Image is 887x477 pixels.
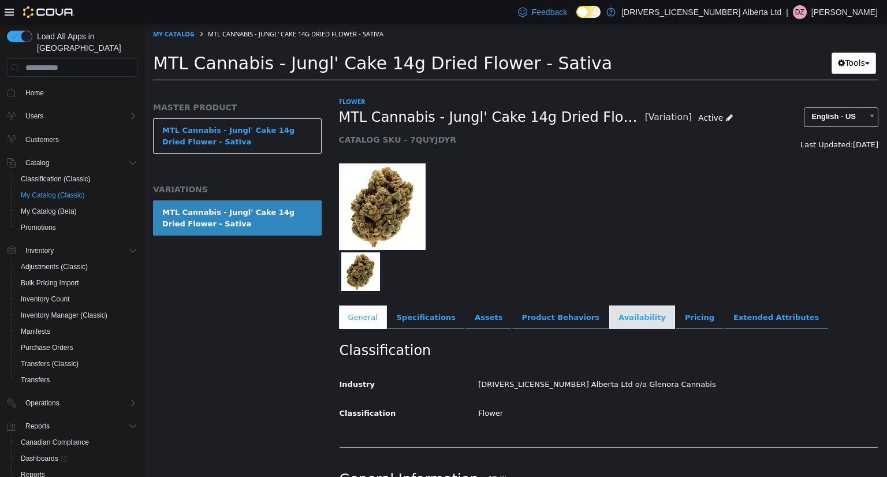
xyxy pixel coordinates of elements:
[2,108,142,124] button: Users
[12,307,142,323] button: Inventory Manager (Classic)
[368,282,464,306] a: Product Behaviors
[321,282,367,306] a: Assets
[325,380,742,400] div: Flower
[12,356,142,372] button: Transfers (Classic)
[195,356,231,365] span: Industry
[501,90,547,99] small: [Variation]
[16,204,137,218] span: My Catalog (Beta)
[21,207,77,216] span: My Catalog (Beta)
[21,86,49,100] a: Home
[21,262,88,271] span: Adjustments (Classic)
[25,158,49,167] span: Catalog
[12,450,142,467] a: Dashboards
[513,1,572,24] a: Feedback
[21,278,79,288] span: Bulk Pricing Import
[660,84,718,102] span: English - US
[786,5,788,19] p: |
[811,5,878,19] p: [PERSON_NAME]
[16,276,137,290] span: Bulk Pricing Import
[12,275,142,291] button: Bulk Pricing Import
[656,117,709,125] span: Last Updated:
[21,85,137,99] span: Home
[2,131,142,148] button: Customers
[21,223,56,232] span: Promotions
[195,73,221,82] a: Flower
[195,282,243,306] a: General
[16,204,81,218] a: My Catalog (Beta)
[9,95,177,130] a: MTL Cannabis - Jungl' Cake 14g Dried Flower - Sativa
[195,85,501,103] span: MTL Cannabis - Jungl' Cake 14g Dried Flower - Sativa
[16,188,90,202] a: My Catalog (Classic)
[16,292,74,306] a: Inventory Count
[195,445,734,467] h2: General Information
[21,295,70,304] span: Inventory Count
[195,385,252,394] span: Classification
[12,434,142,450] button: Canadian Compliance
[21,438,89,447] span: Canadian Compliance
[12,340,142,356] button: Purchase Orders
[793,5,807,19] div: Doug Zimmerman
[16,357,137,371] span: Transfers (Classic)
[16,260,137,274] span: Adjustments (Classic)
[16,276,84,290] a: Bulk Pricing Import
[21,109,48,123] button: Users
[16,341,78,355] a: Purchase Orders
[21,133,64,147] a: Customers
[18,183,168,206] div: MTL Cannabis - Jungl' Cake 14g Dried Flower - Sativa
[16,172,137,186] span: Classification (Classic)
[576,6,601,18] input: Dark Mode
[16,221,137,234] span: Promotions
[21,327,50,336] span: Manifests
[325,351,742,371] div: [DRIVERS_LICENSE_NUMBER] Alberta Ltd o/a Glenora Cannabis
[195,140,281,226] img: 150
[23,6,74,18] img: Cova
[12,187,142,203] button: My Catalog (Classic)
[21,244,58,258] button: Inventory
[16,308,112,322] a: Inventory Manager (Classic)
[12,259,142,275] button: Adjustments (Classic)
[21,396,137,410] span: Operations
[16,221,61,234] a: Promotions
[21,359,79,368] span: Transfers (Classic)
[2,155,142,171] button: Catalog
[2,395,142,411] button: Operations
[195,111,595,121] h5: CATALOG SKU - 7QUYJDYR
[9,29,468,50] span: MTL Cannabis - Jungl' Cake 14g Dried Flower - Sativa
[16,308,137,322] span: Inventory Manager (Classic)
[2,418,142,434] button: Reports
[12,203,142,219] button: My Catalog (Beta)
[21,244,137,258] span: Inventory
[21,311,107,320] span: Inventory Manager (Classic)
[16,435,137,449] span: Canadian Compliance
[687,29,732,50] button: Tools
[12,219,142,236] button: Promotions
[16,325,137,338] span: Manifests
[25,246,54,255] span: Inventory
[64,6,239,14] span: MTL Cannabis - Jungl' Cake 14g Dried Flower - Sativa
[32,31,137,54] span: Load All Apps in [GEOGRAPHIC_DATA]
[25,398,59,408] span: Operations
[16,325,55,338] a: Manifests
[16,373,137,387] span: Transfers
[16,292,137,306] span: Inventory Count
[16,188,137,202] span: My Catalog (Classic)
[243,282,320,306] a: Specifications
[25,88,44,98] span: Home
[9,79,177,89] h5: MASTER PRODUCT
[21,174,91,184] span: Classification (Classic)
[21,109,137,123] span: Users
[21,419,137,433] span: Reports
[195,318,734,336] h2: Classification
[21,343,73,352] span: Purchase Orders
[795,5,804,19] span: DZ
[2,84,142,100] button: Home
[16,373,54,387] a: Transfers
[531,282,579,306] a: Pricing
[16,357,83,371] a: Transfers (Classic)
[621,5,781,19] p: [DRIVERS_LICENSE_NUMBER] Alberta Ltd
[25,422,50,431] span: Reports
[21,132,137,147] span: Customers
[25,111,43,121] span: Users
[21,156,137,170] span: Catalog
